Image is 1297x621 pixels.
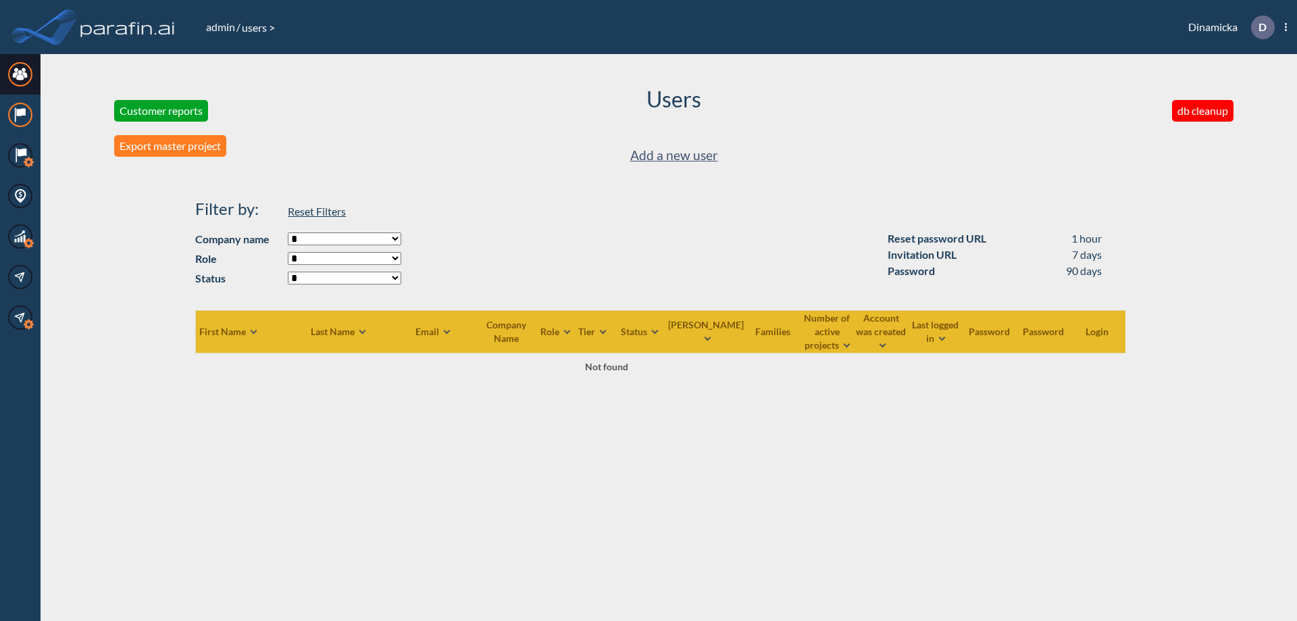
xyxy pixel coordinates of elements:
[205,19,240,35] li: /
[1071,230,1102,247] div: 1 hour
[630,145,718,167] a: Add a new user
[1168,16,1287,39] div: Dinamicka
[613,310,667,353] th: Status
[1258,21,1267,33] p: D
[1017,310,1071,353] th: Password
[573,310,613,353] th: Tier
[205,20,236,33] a: admin
[801,310,855,353] th: Number of active projects
[195,199,282,219] h4: Filter by:
[646,86,701,112] h2: Users
[963,310,1017,353] th: Password
[310,310,391,353] th: Last Name
[1172,100,1234,122] button: db cleanup
[1066,263,1102,279] div: 90 days
[888,263,935,279] div: Password
[195,231,282,247] strong: Company name
[195,310,310,353] th: First Name
[391,310,476,353] th: Email
[1072,247,1102,263] div: 7 days
[240,21,276,34] span: users >
[195,251,282,267] strong: Role
[476,310,540,353] th: Company Name
[195,270,282,287] strong: Status
[540,310,573,353] th: Role
[888,230,986,247] div: Reset password URL
[1071,310,1125,353] th: Login
[855,310,909,353] th: Account was created
[114,135,226,157] button: Export master project
[114,100,208,122] button: Customer reports
[909,310,963,353] th: Last logged in
[78,14,178,41] img: logo
[195,353,1017,380] td: Not found
[888,247,957,263] div: Invitation URL
[288,205,346,218] span: Reset Filters
[747,310,801,353] th: Families
[667,310,747,353] th: [PERSON_NAME]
